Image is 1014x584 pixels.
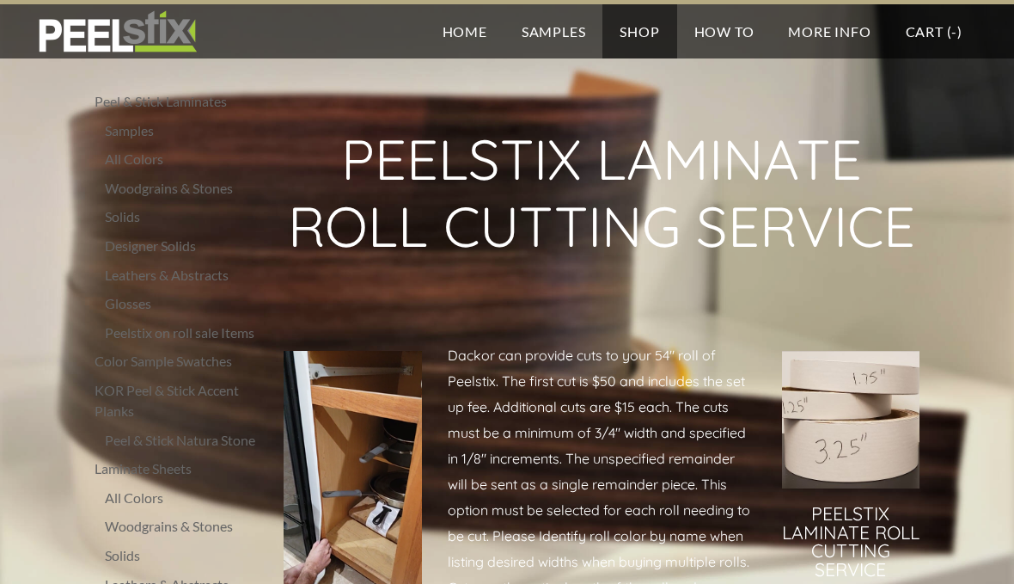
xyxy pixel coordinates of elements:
a: Peel & Stick Laminates [95,91,266,112]
a: Cart (-) [889,4,980,58]
a: Woodgrains & Stones [105,516,266,537]
a: Leathers & Abstracts [105,265,266,286]
h2: Peelstix Laminate Roll Cutting Service [284,126,919,273]
img: REFACE SUPPLIES [34,10,200,53]
a: Home [425,4,504,58]
a: Solids [105,206,266,227]
a: Shop [602,4,676,58]
a: All Colors [105,488,266,508]
span: - [951,23,957,40]
a: Samples [105,120,266,141]
a: Peel & Stick Natura Stone [105,430,266,451]
a: Samples [504,4,603,58]
a: More Info [771,4,888,58]
a: Woodgrains & Stones [105,178,266,199]
a: Glosses [105,293,266,314]
a: Designer Solids [105,236,266,256]
a: Laminate Sheets [95,458,266,479]
a: How To [677,4,772,58]
a: Peelstix on roll sale Items [105,323,266,343]
a: All Colors [105,149,266,169]
a: Solids [105,545,266,566]
a: Color Sample Swatches [95,351,266,372]
a: KOR Peel & Stick Accent Planks [95,380,266,421]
